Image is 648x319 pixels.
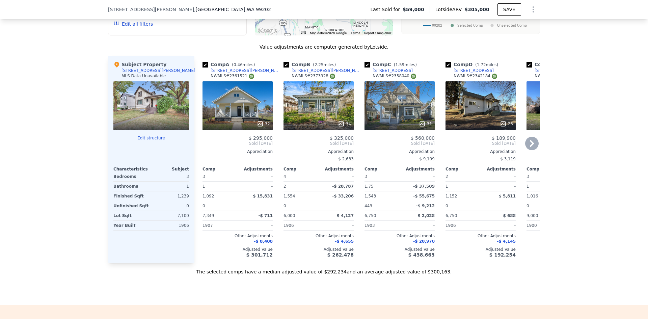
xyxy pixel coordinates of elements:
text: 99202 [432,23,442,28]
div: 7,100 [153,211,189,220]
span: 0 [283,204,286,208]
div: - [482,172,516,181]
div: - [202,154,273,164]
span: Last Sold for [370,6,403,13]
div: Adjusted Value [526,247,597,252]
div: Lot Sqft [113,211,150,220]
span: $ 688 [503,213,516,218]
span: -$ 37,509 [413,184,435,189]
a: Report a map error [364,31,391,35]
span: 1,152 [446,194,457,198]
span: 6,000 [283,213,295,218]
div: Subject [151,166,189,172]
div: - [320,201,354,211]
div: 1906 [153,221,189,230]
div: Finished Sqft [113,191,150,201]
span: 1,092 [202,194,214,198]
div: Comp [446,166,481,172]
div: 1,239 [153,191,189,201]
span: 2 [446,174,448,179]
span: 1,554 [283,194,295,198]
span: [STREET_ADDRESS][PERSON_NAME] [108,6,194,13]
div: Appreciation [446,149,516,154]
span: 3 [202,174,205,179]
span: $ 5,811 [499,194,516,198]
span: $ 15,831 [253,194,273,198]
div: Adjusted Value [364,247,435,252]
span: -$ 4,655 [335,239,354,244]
span: 3 [364,174,367,179]
span: 1.72 [477,62,486,67]
span: $59,000 [403,6,424,13]
div: 1906 [446,221,479,230]
span: , WA 99202 [245,7,271,12]
div: NWMLS # 2361690 [535,73,578,79]
div: [STREET_ADDRESS][PERSON_NAME] [292,68,362,73]
button: Keyboard shortcuts [301,31,306,34]
div: [STREET_ADDRESS] [535,68,575,73]
img: NWMLS Logo [330,74,335,79]
div: Adjustments [319,166,354,172]
span: 1,016 [526,194,538,198]
div: Comp [364,166,400,172]
div: [STREET_ADDRESS][PERSON_NAME] [211,68,281,73]
div: 2 [283,182,317,191]
div: - [401,172,435,181]
a: [STREET_ADDRESS] [364,68,413,73]
span: -$ 20,970 [413,239,435,244]
div: 1907 [202,221,236,230]
div: Value adjustments are computer generated by Lotside . [108,44,540,50]
span: $ 438,663 [408,252,435,258]
div: Other Adjustments [202,233,273,239]
span: $ 262,478 [327,252,354,258]
a: [STREET_ADDRESS][PERSON_NAME] [202,68,281,73]
img: NWMLS Logo [411,74,416,79]
div: 31 [419,121,432,127]
span: Map data ©2025 Google [310,31,347,35]
span: Sold [DATE] [364,141,435,146]
div: Appreciation [526,149,597,154]
div: 1900 [526,221,560,230]
a: Open this area in Google Maps (opens a new window) [256,27,279,35]
button: SAVE [497,3,521,16]
div: Adjustments [400,166,435,172]
div: 1 [202,182,236,191]
span: 0 [446,204,448,208]
div: - [239,172,273,181]
div: Other Adjustments [283,233,354,239]
div: Comp B [283,61,339,68]
div: Bathrooms [113,182,150,191]
span: $ 4,127 [337,213,354,218]
div: Comp [526,166,562,172]
span: $ 560,000 [411,135,435,141]
div: NWMLS # 2361521 [211,73,254,79]
div: - [239,221,273,230]
span: 0 [526,204,529,208]
div: 1 [153,182,189,191]
span: -$ 9,212 [416,204,435,208]
div: Adjusted Value [446,247,516,252]
a: Terms [351,31,360,35]
a: [STREET_ADDRESS] [446,68,494,73]
div: - [482,221,516,230]
span: , [GEOGRAPHIC_DATA] [194,6,271,13]
span: 4 [283,174,286,179]
span: -$ 33,206 [332,194,354,198]
div: Subject Property [113,61,166,68]
div: Adjustments [238,166,273,172]
span: 443 [364,204,372,208]
span: Sold [DATE] [283,141,354,146]
a: [STREET_ADDRESS][PERSON_NAME] [283,68,362,73]
div: - [320,221,354,230]
div: 1.75 [364,182,398,191]
text: Unselected Comp [497,23,527,28]
div: NWMLS # 2358040 [373,73,416,79]
span: $ 3,119 [500,157,516,161]
div: [STREET_ADDRESS][PERSON_NAME] [122,68,195,73]
span: $ 192,254 [489,252,516,258]
div: Other Adjustments [364,233,435,239]
span: ( miles) [310,62,339,67]
span: 1,543 [364,194,376,198]
span: 0 [202,204,205,208]
div: 1 [526,182,560,191]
